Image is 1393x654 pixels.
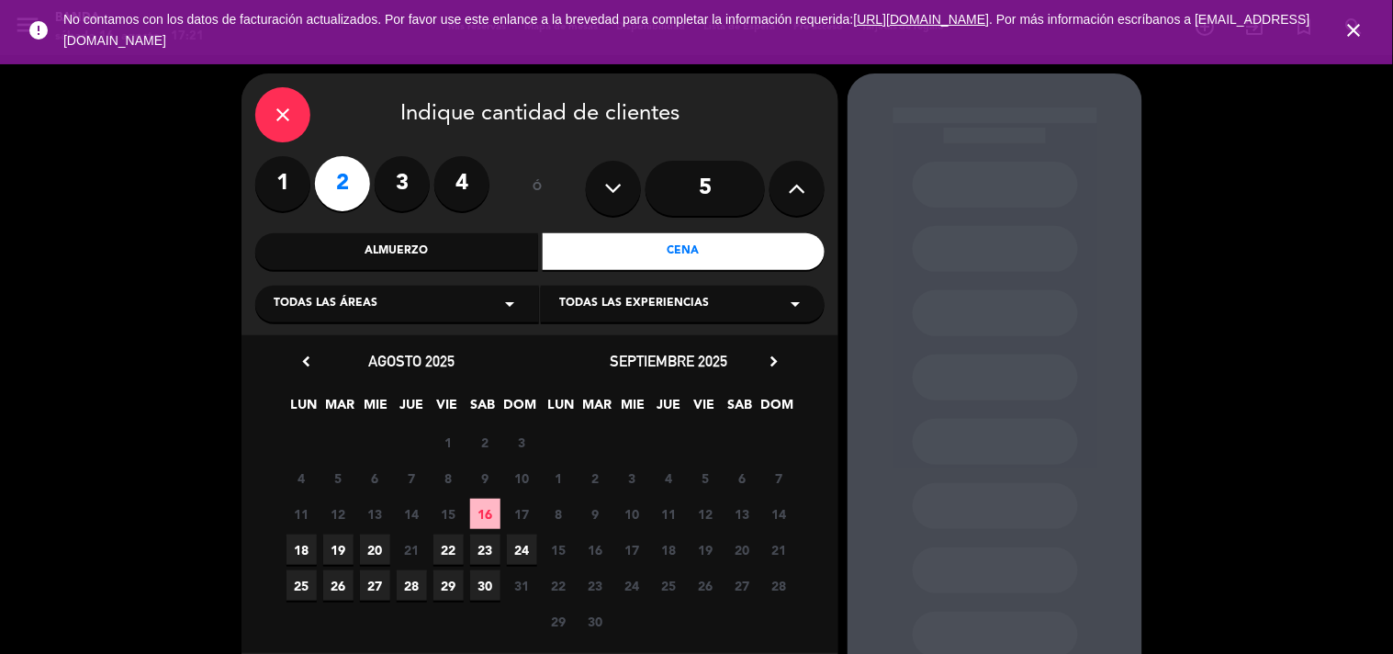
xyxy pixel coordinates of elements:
[434,156,489,211] label: 4
[433,394,463,424] span: VIE
[325,394,355,424] span: MAR
[617,463,647,493] span: 3
[559,295,709,313] span: Todas las experiencias
[255,233,538,270] div: Almuerzo
[286,463,317,493] span: 4
[544,463,574,493] span: 1
[784,293,806,315] i: arrow_drop_down
[470,535,500,565] span: 23
[727,463,758,493] span: 6
[691,570,721,601] span: 26
[433,427,464,457] span: 1
[286,499,317,529] span: 11
[323,570,354,601] span: 26
[618,394,648,424] span: MIE
[360,463,390,493] span: 6
[854,12,990,27] a: [URL][DOMAIN_NAME]
[544,606,574,637] span: 29
[433,463,464,493] span: 8
[286,570,317,601] span: 25
[397,463,427,493] span: 7
[617,570,647,601] span: 24
[470,499,500,529] span: 16
[255,87,825,142] div: Indique cantidad de clientes
[470,570,500,601] span: 30
[727,499,758,529] span: 13
[499,293,521,315] i: arrow_drop_down
[507,463,537,493] span: 10
[610,352,727,370] span: septiembre 2025
[360,535,390,565] span: 20
[470,463,500,493] span: 9
[544,570,574,601] span: 22
[323,463,354,493] span: 5
[617,535,647,565] span: 17
[297,352,316,371] i: chevron_left
[397,394,427,424] span: JUE
[764,535,794,565] span: 21
[727,570,758,601] span: 27
[507,499,537,529] span: 17
[397,535,427,565] span: 21
[272,104,294,126] i: close
[360,499,390,529] span: 13
[544,499,574,529] span: 8
[375,156,430,211] label: 3
[764,463,794,493] span: 7
[764,570,794,601] span: 28
[580,606,611,637] span: 30
[289,394,320,424] span: LUN
[315,156,370,211] label: 2
[470,427,500,457] span: 2
[468,394,499,424] span: SAB
[504,394,534,424] span: DOM
[764,499,794,529] span: 14
[764,352,783,371] i: chevron_right
[725,394,756,424] span: SAB
[323,499,354,529] span: 12
[654,463,684,493] span: 4
[28,19,50,41] i: error
[544,535,574,565] span: 15
[761,394,792,424] span: DOM
[691,463,721,493] span: 5
[546,394,577,424] span: LUN
[507,535,537,565] span: 24
[323,535,354,565] span: 19
[580,463,611,493] span: 2
[507,427,537,457] span: 3
[433,570,464,601] span: 29
[654,535,684,565] span: 18
[1343,19,1365,41] i: close
[368,352,455,370] span: agosto 2025
[580,499,611,529] span: 9
[361,394,391,424] span: MIE
[543,233,826,270] div: Cena
[727,535,758,565] span: 20
[286,535,317,565] span: 18
[274,295,377,313] span: Todas las áreas
[397,570,427,601] span: 28
[580,535,611,565] span: 16
[654,499,684,529] span: 11
[360,570,390,601] span: 27
[397,499,427,529] span: 14
[690,394,720,424] span: VIE
[654,394,684,424] span: JUE
[691,499,721,529] span: 12
[63,12,1310,48] span: No contamos con los datos de facturación actualizados. Por favor use este enlance a la brevedad p...
[582,394,612,424] span: MAR
[654,570,684,601] span: 25
[433,535,464,565] span: 22
[580,570,611,601] span: 23
[508,156,567,220] div: ó
[255,156,310,211] label: 1
[617,499,647,529] span: 10
[433,499,464,529] span: 15
[63,12,1310,48] a: . Por más información escríbanos a [EMAIL_ADDRESS][DOMAIN_NAME]
[691,535,721,565] span: 19
[507,570,537,601] span: 31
